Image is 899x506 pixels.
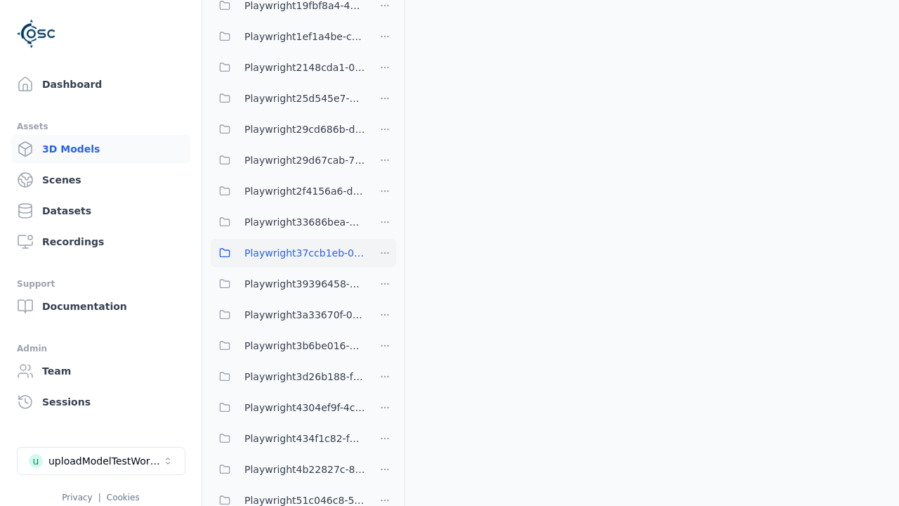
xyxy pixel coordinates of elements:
[11,197,190,225] a: Datasets
[244,399,365,416] span: Playwright4304ef9f-4cbf-49b7-a41b-f77e3bae574e
[11,166,190,194] a: Scenes
[244,368,365,385] span: Playwright3d26b188-fe0a-407b-a71b-8b3c7b583378
[211,208,365,236] button: Playwright33686bea-41a4-43c8-b27a-b40c54b773e3
[211,394,365,422] button: Playwright4304ef9f-4cbf-49b7-a41b-f77e3bae574e
[244,59,365,76] span: Playwright2148cda1-0135-4eee-9a3e-ba7e638b60a6
[11,388,190,416] a: Sessions
[11,135,190,163] a: 3D Models
[244,337,365,354] span: Playwright3b6be016-a630-4ca3-92e7-a43ae52b5237
[11,228,190,256] a: Recordings
[17,340,185,357] div: Admin
[17,118,185,135] div: Assets
[211,301,365,329] button: Playwright3a33670f-0633-4287-95f5-4fa64ebe02dc
[17,275,185,292] div: Support
[211,424,365,453] button: Playwright434f1c82-fe4d-447c-aca8-08f49d70c5c7
[211,22,365,51] button: Playwright1ef1a4be-ca25-4334-b22c-6d46e5dc87b0
[211,177,365,205] button: Playwright2f4156a6-d13a-4a07-9939-3b63c43a9416
[211,146,365,174] button: Playwright29d67cab-7655-4a15-9701-4b560da7f167
[244,183,365,200] span: Playwright2f4156a6-d13a-4a07-9939-3b63c43a9416
[211,455,365,484] button: Playwright4b22827c-87c3-4678-a830-fb9da450b7a6
[11,70,190,98] a: Dashboard
[244,275,365,292] span: Playwright39396458-2985-42cf-8e78-891847c6b0fc
[17,14,56,53] img: Logo
[211,270,365,298] button: Playwright39396458-2985-42cf-8e78-891847c6b0fc
[29,454,43,468] div: u
[17,447,185,475] button: Select a workspace
[211,332,365,360] button: Playwright3b6be016-a630-4ca3-92e7-a43ae52b5237
[211,53,365,82] button: Playwright2148cda1-0135-4eee-9a3e-ba7e638b60a6
[244,306,365,323] span: Playwright3a33670f-0633-4287-95f5-4fa64ebe02dc
[244,461,365,478] span: Playwright4b22827c-87c3-4678-a830-fb9da450b7a6
[244,121,365,138] span: Playwright29cd686b-d0c9-4777-aa54-1065c8c7cee8
[211,239,365,267] button: Playwright37ccb1eb-079a-48f9-839f-8553f8311a30
[211,363,365,391] button: Playwright3d26b188-fe0a-407b-a71b-8b3c7b583378
[211,115,365,143] button: Playwright29cd686b-d0c9-4777-aa54-1065c8c7cee8
[244,245,365,261] span: Playwright37ccb1eb-079a-48f9-839f-8553f8311a30
[211,84,365,112] button: Playwright25d545e7-ff08-4d3b-b8cd-ba97913ee80b
[244,152,365,169] span: Playwright29d67cab-7655-4a15-9701-4b560da7f167
[244,430,365,447] span: Playwright434f1c82-fe4d-447c-aca8-08f49d70c5c7
[11,292,190,320] a: Documentation
[244,214,365,231] span: Playwright33686bea-41a4-43c8-b27a-b40c54b773e3
[98,493,101,502] span: |
[11,357,190,385] a: Team
[107,493,140,502] a: Cookies
[244,28,365,45] span: Playwright1ef1a4be-ca25-4334-b22c-6d46e5dc87b0
[48,454,162,468] div: uploadModelTestWorkspace
[244,90,365,107] span: Playwright25d545e7-ff08-4d3b-b8cd-ba97913ee80b
[62,493,92,502] a: Privacy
